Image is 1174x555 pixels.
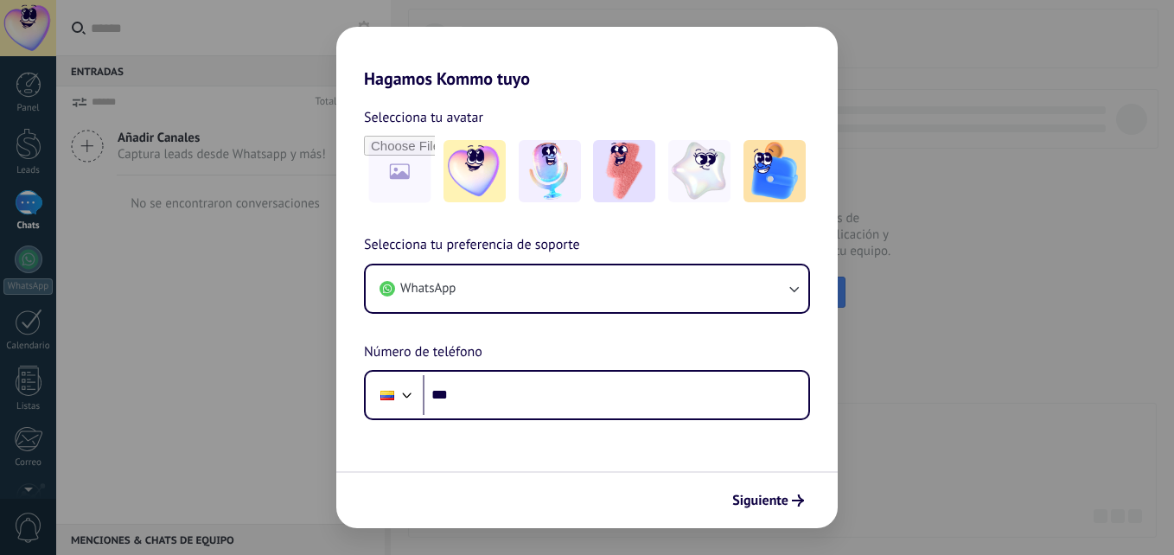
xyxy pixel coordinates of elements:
[668,140,731,202] img: -4.jpeg
[336,27,838,89] h2: Hagamos Kommo tuyo
[743,140,806,202] img: -5.jpeg
[593,140,655,202] img: -3.jpeg
[364,234,580,257] span: Selecciona tu preferencia de soporte
[724,486,812,515] button: Siguiente
[364,341,482,364] span: Número de teléfono
[366,265,808,312] button: WhatsApp
[443,140,506,202] img: -1.jpeg
[364,106,483,129] span: Selecciona tu avatar
[519,140,581,202] img: -2.jpeg
[371,377,404,413] div: Colombia: + 57
[400,280,456,297] span: WhatsApp
[732,494,788,507] span: Siguiente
